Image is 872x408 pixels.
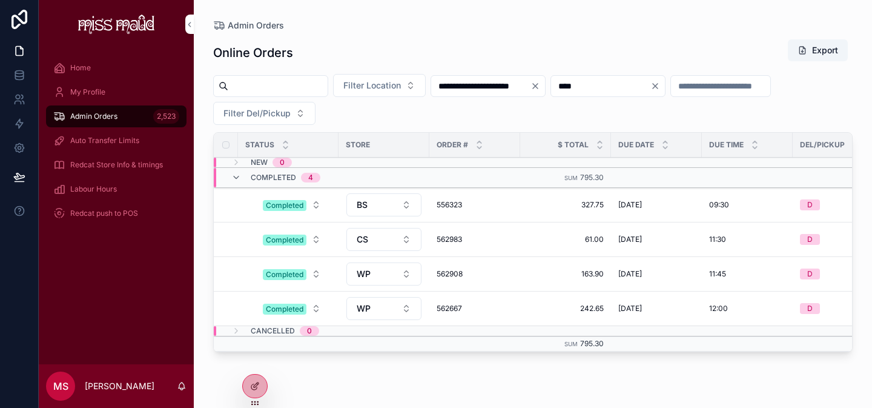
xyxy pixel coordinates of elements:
[800,140,845,150] span: Del/Pickup
[580,173,604,182] span: 795.30
[280,158,285,167] div: 0
[266,269,303,280] div: Completed
[527,235,604,244] a: 61.00
[253,298,331,319] button: Select Button
[437,304,513,313] a: 562667
[223,107,291,119] span: Filter Del/Pickup
[618,269,695,279] a: [DATE]
[564,175,578,181] small: Sum
[346,140,370,150] span: Store
[253,228,331,251] a: Select Button
[70,136,139,145] span: Auto Transfer Limits
[437,235,513,244] a: 562983
[527,200,604,210] a: 327.75
[527,269,604,279] a: 163.90
[251,158,268,167] span: New
[251,326,295,336] span: Cancelled
[253,297,331,320] a: Select Button
[357,199,368,211] span: BS
[357,268,371,280] span: WP
[70,112,117,121] span: Admin Orders
[807,303,813,314] div: D
[70,184,117,194] span: Labour Hours
[346,297,421,320] button: Select Button
[807,234,813,245] div: D
[437,140,468,150] span: Order #
[709,200,785,210] a: 09:30
[346,227,422,252] a: Select Button
[709,235,785,244] a: 11:30
[618,140,654,150] span: Due Date
[618,235,695,244] a: [DATE]
[357,233,368,246] span: CS
[253,263,331,286] a: Select Button
[709,200,729,210] span: 09:30
[346,296,422,321] a: Select Button
[85,380,154,392] p: [PERSON_NAME]
[213,102,315,125] button: Select Button
[46,154,187,176] a: Redcat Store Info & timings
[564,341,578,347] small: Sum
[709,269,726,279] span: 11:45
[253,263,331,285] button: Select Button
[39,48,194,240] div: scrollable content
[46,105,187,127] a: Admin Orders2,523
[266,304,303,315] div: Completed
[343,79,401,92] span: Filter Location
[618,304,695,313] a: [DATE]
[346,193,422,217] a: Select Button
[266,200,303,211] div: Completed
[46,202,187,224] a: Redcat push to POS
[253,193,331,216] a: Select Button
[308,173,313,182] div: 4
[527,304,604,313] a: 242.65
[46,57,187,79] a: Home
[709,304,728,313] span: 12:00
[580,339,604,348] span: 795.30
[266,235,303,246] div: Completed
[346,263,421,286] button: Select Button
[709,140,744,150] span: Due Time
[46,81,187,103] a: My Profile
[709,269,785,279] a: 11:45
[253,229,331,250] button: Select Button
[333,74,426,97] button: Select Button
[78,15,155,34] img: App logo
[807,269,813,279] div: D
[558,140,589,150] span: $ Total
[46,130,187,152] a: Auto Transfer Limits
[346,228,421,251] button: Select Button
[70,87,105,97] span: My Profile
[70,160,163,170] span: Redcat Store Info & timings
[70,209,138,218] span: Redcat push to POS
[437,269,513,279] a: 562908
[357,303,371,315] span: WP
[437,200,513,210] a: 556323
[530,81,545,91] button: Clear
[346,262,422,286] a: Select Button
[213,19,284,32] a: Admin Orders
[618,200,695,210] a: [DATE]
[46,178,187,200] a: Labour Hours
[618,269,642,279] span: [DATE]
[650,81,665,91] button: Clear
[307,326,312,336] div: 0
[153,109,179,124] div: 2,523
[788,39,848,61] button: Export
[213,44,293,61] h1: Online Orders
[346,193,421,216] button: Select Button
[70,63,91,73] span: Home
[709,304,785,313] a: 12:00
[253,194,331,216] button: Select Button
[53,379,68,393] span: MS
[618,235,642,244] span: [DATE]
[228,19,284,32] span: Admin Orders
[245,140,274,150] span: Status
[618,200,642,210] span: [DATE]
